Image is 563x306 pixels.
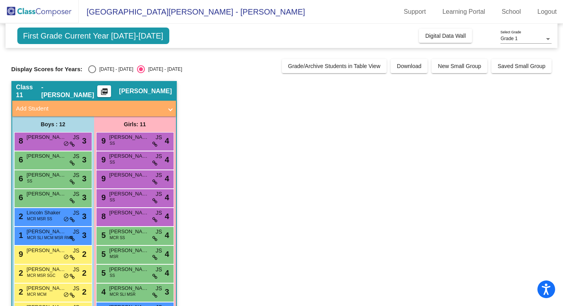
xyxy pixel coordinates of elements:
span: 2 [17,269,23,277]
span: [PERSON_NAME] [27,247,66,254]
span: 8 [100,212,106,221]
div: [DATE] - [DATE] [145,66,182,73]
span: 8 [17,136,23,145]
button: Digital Data Wall [419,29,472,43]
span: Digital Data Wall [425,33,466,39]
span: SS [110,197,115,203]
span: MCR MSR SGC [27,273,56,278]
span: [PERSON_NAME] [109,171,149,179]
span: 2 [82,286,86,298]
span: [PERSON_NAME] [27,190,66,198]
span: SS [110,140,115,146]
span: New Small Group [438,63,481,69]
span: JS [156,133,162,142]
span: JS [73,228,79,236]
mat-radio-group: Select an option [88,65,182,73]
span: 2 [82,248,86,260]
span: [PERSON_NAME] [109,284,149,292]
span: JS [73,133,79,142]
span: JS [156,247,162,255]
span: 4 [100,288,106,296]
span: 4 [165,229,169,241]
span: 3 [82,210,86,222]
span: MCR MSR SS [27,216,52,222]
span: 9 [100,174,106,183]
span: [PERSON_NAME] [27,133,66,141]
span: 3 [82,135,86,147]
span: 4 [165,135,169,147]
span: do_not_disturb_alt [63,254,69,260]
span: do_not_disturb_alt [63,273,69,279]
span: Class 11 [16,83,41,99]
span: 2 [82,267,86,279]
span: MCR SLI MSR [110,291,136,297]
span: [PERSON_NAME] [109,247,149,254]
div: Boys : 12 [12,116,94,132]
span: 3 [82,173,86,184]
span: [PERSON_NAME] [27,284,66,292]
span: Lincoln Shaker [27,209,66,217]
button: Print Students Details [97,85,111,97]
span: 5 [100,231,106,240]
span: [PERSON_NAME] [27,152,66,160]
span: 3 [82,229,86,241]
span: [PERSON_NAME] [27,265,66,273]
span: JS [73,284,79,293]
span: Display Scores for Years: [11,66,83,73]
span: [PERSON_NAME] [109,228,149,236]
a: School [495,6,527,18]
span: 9 [100,193,106,202]
div: [DATE] - [DATE] [96,66,133,73]
span: MCR MCM [27,291,46,297]
span: Download [397,63,421,69]
span: 4 [165,248,169,260]
span: JS [73,190,79,198]
span: [PERSON_NAME] [109,133,149,141]
span: 2 [17,212,23,221]
span: 2 [17,288,23,296]
mat-icon: picture_as_pdf [100,88,109,99]
span: Grade/Archive Students in Table View [288,63,381,69]
a: Learning Portal [436,6,492,18]
span: [PERSON_NAME] [109,209,149,217]
span: [PERSON_NAME] [109,265,149,273]
span: 4 [165,192,169,203]
span: JS [73,209,79,217]
span: SS [110,159,115,165]
span: [PERSON_NAME] [119,87,172,95]
span: SS [110,273,115,278]
mat-panel-title: Add Student [16,104,163,113]
button: Download [391,59,428,73]
div: Girls: 11 [94,116,176,132]
span: do_not_disturb_alt [63,216,69,223]
span: 5 [100,250,106,258]
span: JS [73,152,79,160]
span: 3 [82,192,86,203]
span: 9 [100,155,106,164]
span: JS [73,265,79,274]
span: [PERSON_NAME] [27,228,66,236]
span: 9 [100,136,106,145]
span: [PERSON_NAME] [27,171,66,179]
span: do_not_disturb_alt [63,292,69,298]
span: - [PERSON_NAME] [41,83,98,99]
span: SS [27,178,32,184]
span: 4 [165,267,169,279]
span: JS [156,152,162,160]
span: JS [156,284,162,293]
span: 3 [165,286,169,298]
span: do_not_disturb_alt [63,141,69,147]
button: New Small Group [432,59,487,73]
span: JS [156,209,162,217]
span: JS [156,265,162,274]
span: 3 [82,154,86,166]
a: Logout [531,6,563,18]
span: JS [73,247,79,255]
a: Support [398,6,432,18]
span: Grade 1 [500,36,517,41]
span: 4 [165,210,169,222]
span: JS [73,171,79,179]
span: 5 [100,269,106,277]
span: MCR SLI MCM MSR RMP [27,235,73,241]
span: JS [156,171,162,179]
